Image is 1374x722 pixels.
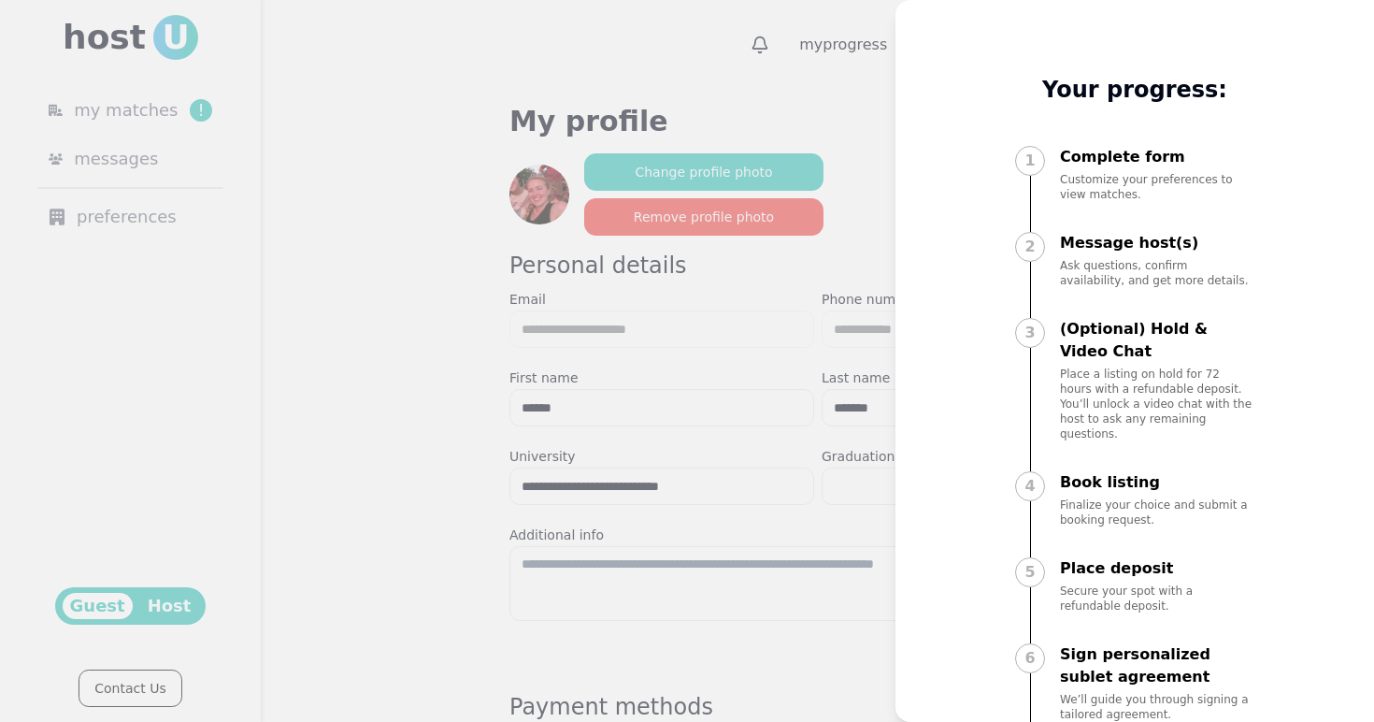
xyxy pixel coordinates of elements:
p: Finalize your choice and submit a booking request. [1060,498,1254,527]
p: Customize your preferences to view matches. [1060,172,1254,202]
div: 2 [1015,232,1045,262]
p: Secure your spot with a refundable deposit. [1060,584,1254,614]
p: Place deposit [1060,557,1254,580]
p: Complete form [1060,146,1254,168]
p: Book listing [1060,471,1254,494]
p: Your progress: [1015,75,1254,105]
div: 5 [1015,557,1045,587]
div: 3 [1015,318,1045,348]
div: 6 [1015,643,1045,673]
p: (Optional) Hold & Video Chat [1060,318,1254,363]
div: 1 [1015,146,1045,176]
div: 4 [1015,471,1045,501]
p: Sign personalized sublet agreement [1060,643,1254,688]
p: We’ll guide you through signing a tailored agreement. [1060,692,1254,722]
p: Ask questions, confirm availability, and get more details. [1060,258,1254,288]
p: Place a listing on hold for 72 hours with a refundable deposit. You’ll unlock a video chat with t... [1060,367,1254,441]
p: Message host(s) [1060,232,1254,254]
